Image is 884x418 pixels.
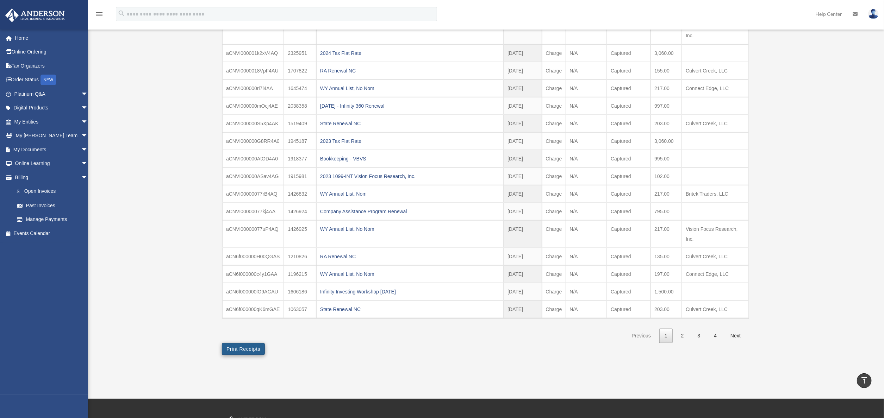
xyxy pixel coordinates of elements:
td: Captured [607,80,650,97]
td: 102.00 [650,167,682,185]
i: menu [95,10,104,18]
td: 203.00 [650,115,682,132]
td: N/A [566,17,607,44]
td: Connect Edge, LLC [682,265,749,283]
a: $Open Invoices [10,184,99,199]
td: 217.00 [650,185,682,203]
td: Captured [607,203,650,220]
td: Captured [607,115,650,132]
a: 3 [692,329,706,343]
td: Culvert Creek, LLC [682,248,749,265]
img: Anderson Advisors Platinum Portal [3,8,67,22]
td: N/A [566,62,607,80]
a: Online Ordering [5,45,99,59]
a: 1 [659,329,673,343]
a: My Documentsarrow_drop_down [5,142,99,157]
td: Charge [542,97,566,115]
td: Vision Focus Research, Inc. [682,17,749,44]
td: 3,060.00 [650,44,682,62]
div: NEW [41,75,56,85]
a: Next [725,329,746,343]
div: 2024 Tax Flat Rate [320,48,500,58]
td: 1892108 [284,17,316,44]
td: N/A [566,203,607,220]
div: Bookkeeping - VBVS [320,154,500,164]
td: N/A [566,248,607,265]
td: N/A [566,97,607,115]
td: 1426925 [284,220,316,248]
div: WY Annual List, No Nom [320,269,500,279]
td: 1945187 [284,132,316,150]
td: Captured [607,97,650,115]
td: [DATE] [504,167,542,185]
span: arrow_drop_down [81,87,95,101]
td: [DATE] [504,17,542,44]
td: aCNVI00000077kj4AA [222,203,284,220]
td: [DATE] [504,80,542,97]
td: Captured [607,132,650,150]
a: Online Learningarrow_drop_down [5,157,99,171]
td: N/A [566,265,607,283]
div: RA Renewal NC [320,252,500,261]
td: 1210826 [284,248,316,265]
td: Charge [542,248,566,265]
td: Charge [542,203,566,220]
div: Infinity Investing Workshop [DATE] [320,287,500,297]
button: Print Receipts [222,343,265,355]
div: 2023 1099-INT Vision Focus Research, Inc. [320,171,500,181]
a: Billingarrow_drop_down [5,170,99,184]
td: 217.25 [650,17,682,44]
td: aCN6f000000c4y1GAA [222,265,284,283]
td: Culvert Creek, LLC [682,115,749,132]
td: Culvert Creek, LLC [682,62,749,80]
a: Platinum Q&Aarrow_drop_down [5,87,99,101]
td: aCNVI000000ri7l4AA [222,80,284,97]
td: [DATE] [504,62,542,80]
div: [DATE] - Infinity 360 Renewal [320,101,500,111]
td: 1606186 [284,283,316,300]
td: 1426924 [284,203,316,220]
a: Past Invoices [10,198,95,213]
td: 1196215 [284,265,316,283]
td: [DATE] [504,185,542,203]
td: N/A [566,132,607,150]
td: aCNVI00000077uP4AQ [222,220,284,248]
td: 197.00 [650,265,682,283]
td: Charge [542,185,566,203]
span: arrow_drop_down [81,115,95,129]
img: User Pic [868,9,879,19]
td: N/A [566,80,607,97]
td: Captured [607,283,650,300]
td: Captured [607,44,650,62]
td: [DATE] [504,203,542,220]
a: 4 [709,329,722,343]
td: Captured [607,185,650,203]
td: Captured [607,62,650,80]
div: State Renewal NC [320,304,500,314]
td: [DATE] [504,97,542,115]
td: Captured [607,265,650,283]
td: N/A [566,44,607,62]
td: Charge [542,150,566,167]
td: N/A [566,283,607,300]
td: Charge [542,300,566,318]
td: Charge [542,167,566,185]
td: 1519409 [284,115,316,132]
td: aCN6f000000lO9AGAU [222,283,284,300]
td: aCNVI000000mOcj4AE [222,97,284,115]
a: Order StatusNEW [5,73,99,87]
td: Culvert Creek, LLC [682,300,749,318]
a: Events Calendar [5,226,99,240]
td: Charge [542,283,566,300]
td: N/A [566,220,607,248]
td: 1426832 [284,185,316,203]
td: Captured [607,300,650,318]
td: 1063057 [284,300,316,318]
a: My [PERSON_NAME] Teamarrow_drop_down [5,129,99,143]
td: N/A [566,115,607,132]
td: aCNVI000000ASav4AG [222,167,284,185]
div: Company Assistance Program Renewal [320,207,500,216]
div: WY Annual List, No Nom [320,83,500,93]
td: [DATE] [504,265,542,283]
td: [DATE] [504,283,542,300]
